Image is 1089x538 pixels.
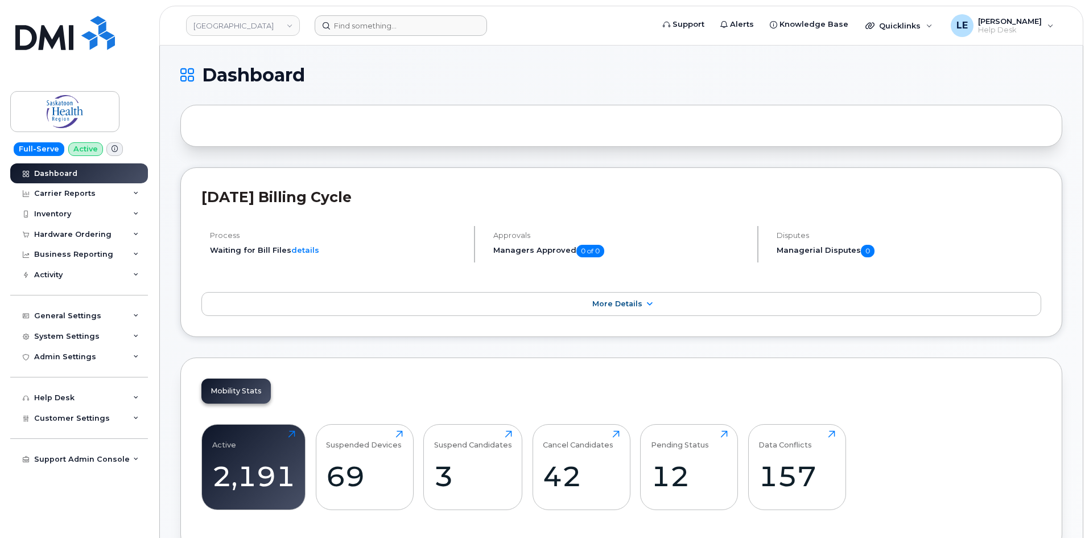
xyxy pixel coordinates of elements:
[543,459,620,493] div: 42
[210,231,464,240] h4: Process
[326,430,402,449] div: Suspended Devices
[326,459,403,493] div: 69
[210,245,464,256] li: Waiting for Bill Files
[1039,488,1080,529] iframe: Messenger Launcher
[493,231,748,240] h4: Approvals
[434,459,512,493] div: 3
[543,430,613,449] div: Cancel Candidates
[758,430,812,449] div: Data Conflicts
[651,430,728,503] a: Pending Status12
[434,430,512,503] a: Suspend Candidates3
[291,245,319,254] a: details
[212,459,295,493] div: 2,191
[861,245,874,257] span: 0
[201,188,1041,206] h2: [DATE] Billing Cycle
[651,459,728,493] div: 12
[758,459,835,493] div: 157
[651,430,709,449] div: Pending Status
[758,430,835,503] a: Data Conflicts157
[592,299,642,308] span: More Details
[543,430,620,503] a: Cancel Candidates42
[576,245,604,257] span: 0 of 0
[212,430,295,503] a: Active2,191
[212,430,236,449] div: Active
[434,430,512,449] div: Suspend Candidates
[493,245,748,257] h5: Managers Approved
[777,245,1041,257] h5: Managerial Disputes
[777,231,1041,240] h4: Disputes
[326,430,403,503] a: Suspended Devices69
[202,67,305,84] span: Dashboard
